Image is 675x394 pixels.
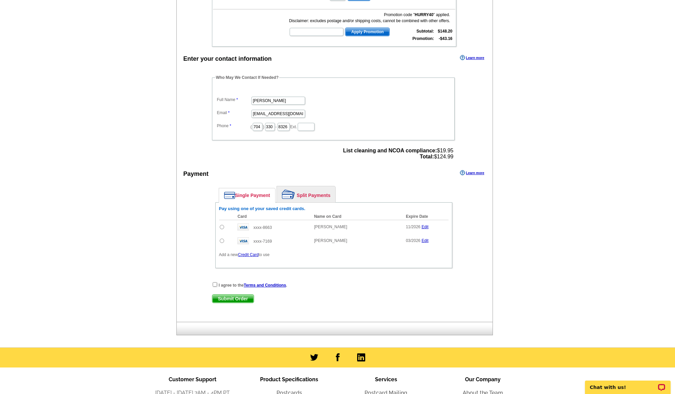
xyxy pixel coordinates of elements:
label: Full Name [217,97,251,103]
strong: -$43.16 [439,36,453,41]
span: $19.95 $124.99 [343,148,453,160]
div: Promotion code " " applied. Disclaimer: excludes postage and/or shipping costs, cannot be combine... [289,12,450,24]
img: single-payment.png [224,192,235,199]
img: visa.gif [238,237,249,244]
strong: Total: [420,154,434,159]
span: xxxx-8663 [253,225,272,230]
span: Customer Support [169,376,216,383]
h6: Pay using one of your saved credit cards. [219,206,449,211]
span: [PERSON_NAME] [314,225,347,229]
strong: List cleaning and NCOA compliance: [343,148,437,153]
span: [PERSON_NAME] [314,238,347,243]
strong: I agree to the . [219,283,287,288]
span: Submit Order [212,295,254,303]
img: split-payment.png [282,190,295,199]
label: Email [217,110,251,116]
legend: Who May We Contact If Needed? [215,75,279,81]
span: Apply Promotion [345,28,389,36]
th: Card [234,213,311,220]
dd: ( ) - Ext. [215,121,451,132]
th: Expire Date [403,213,449,220]
iframe: LiveChat chat widget [581,373,675,394]
label: Phone [217,123,251,129]
div: Enter your contact information [183,54,272,63]
a: Learn more [460,55,484,60]
a: Terms and Conditions [244,283,286,288]
a: Learn more [460,170,484,176]
th: Name on Card [311,213,403,220]
strong: Subtotal: [417,29,434,34]
a: Single Payment [219,188,275,202]
a: Edit [422,238,429,243]
strong: $148.20 [438,29,452,34]
span: 11/2026 [406,225,420,229]
img: visa.gif [238,224,249,231]
span: 03/2026 [406,238,420,243]
button: Apply Promotion [345,28,390,36]
span: Services [375,376,397,383]
span: Our Company [465,376,501,383]
a: Credit Card [238,252,258,257]
a: Edit [422,225,429,229]
a: Split Payments [277,186,335,202]
span: Product Specifications [260,376,318,383]
p: Add a new to use [219,252,449,258]
span: xxxx-7169 [253,239,272,244]
b: HURRY40 [415,12,433,17]
strong: Promotion: [413,36,434,41]
div: Payment [183,169,209,179]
